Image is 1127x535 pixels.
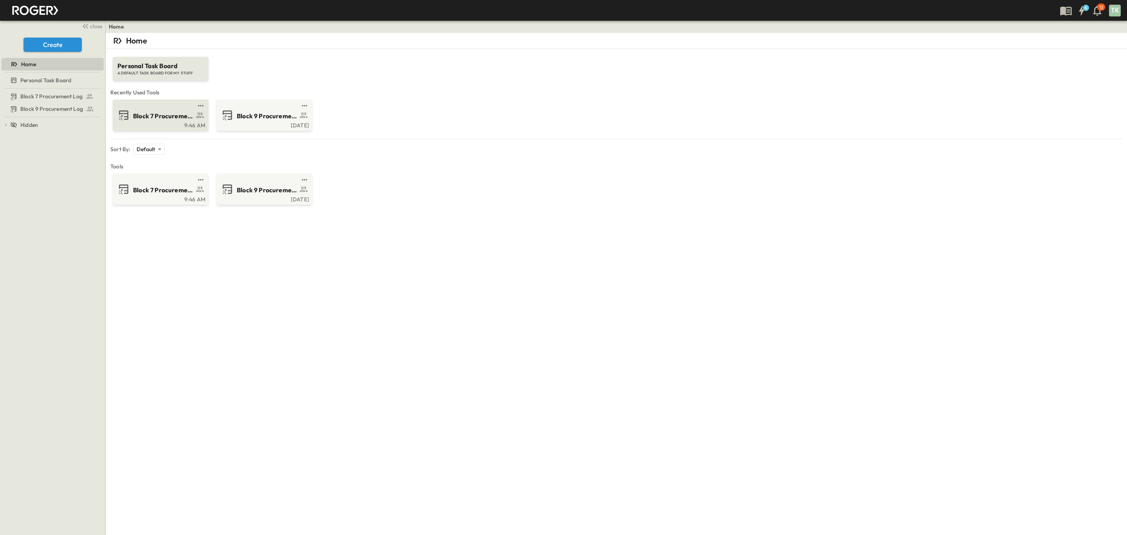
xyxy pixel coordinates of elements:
div: TK [1109,5,1121,16]
a: Block 9 Procurement Log [2,103,102,114]
a: 9:46 AM [114,195,205,202]
span: Personal Task Board [117,61,204,70]
nav: breadcrumbs [109,23,129,31]
span: Block 9 Procurement Log [237,112,297,121]
span: Tools [110,163,1122,170]
a: Block 9 Procurement Log [218,109,309,121]
a: [DATE] [218,121,309,128]
div: Personal Task Boardtest [2,74,104,87]
button: test [196,175,205,184]
div: Block 9 Procurement Logtest [2,103,104,115]
span: A DEFAULT TASK BOARD FOR MY STUFF [117,70,204,76]
span: Block 9 Procurement Log [20,105,83,113]
span: Recently Used Tools [110,89,1122,96]
a: Block 7 Procurement Log [114,183,205,195]
span: Block 7 Procurement Log [133,112,194,121]
a: Personal Task Board [2,75,102,86]
span: Block 7 Procurement Log [20,92,83,100]
a: Home [2,59,102,70]
button: test [300,175,309,184]
a: Personal Task BoardA DEFAULT TASK BOARD FOR MY STUFF [112,49,209,81]
button: Create [23,38,82,52]
p: Default [137,145,155,153]
div: Default [133,144,164,155]
button: test [196,101,205,110]
a: Block 9 Procurement Log [218,183,309,195]
button: 4 [1074,4,1089,18]
button: test [300,101,309,110]
p: Sort By: [110,145,130,153]
span: Personal Task Board [20,76,71,84]
a: Block 7 Procurement Log [114,109,205,121]
h6: 4 [1084,5,1087,11]
span: close [90,22,102,30]
a: Home [109,23,124,31]
a: Block 7 Procurement Log [2,91,102,102]
p: Home [126,35,147,46]
div: Block 7 Procurement Logtest [2,90,104,103]
button: close [79,20,104,31]
p: 12 [1099,4,1103,11]
span: Home [21,60,36,68]
span: Hidden [20,121,38,129]
span: Block 7 Procurement Log [133,186,194,195]
button: TK [1108,4,1122,17]
a: [DATE] [218,195,309,202]
a: 9:46 AM [114,121,205,128]
span: Block 9 Procurement Log [237,186,297,195]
